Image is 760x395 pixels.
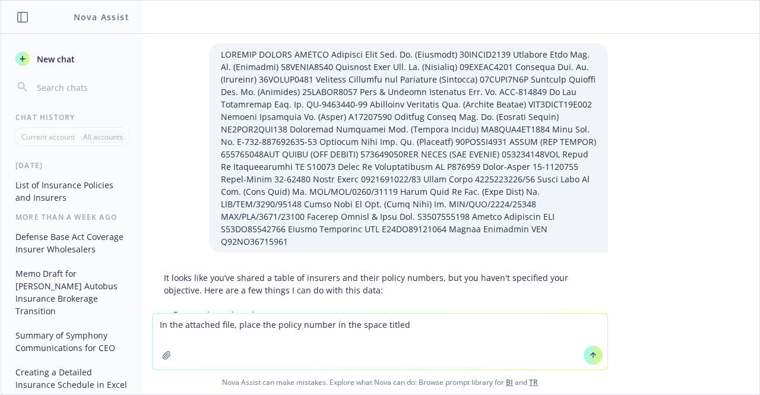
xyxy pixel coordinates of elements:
[11,227,134,259] button: Defense Base Act Coverage Insurer Wholesalers
[11,326,134,358] button: Summary of Symphony Communications for CEO
[21,132,75,142] p: Current account
[153,314,607,369] textarea: In the attached file, place the policy number in the space titled
[34,79,129,96] input: Search chats
[173,306,596,323] li: Summarize unique insurers
[11,175,134,207] button: List of Insurance Policies and Insurers
[506,377,513,387] a: BI
[5,370,755,394] span: Nova Assist can make mistakes. Explore what Nova can do: Browse prompt library for and
[1,212,143,222] div: More than a week ago
[11,48,134,69] button: New chat
[34,53,75,65] span: New chat
[221,48,596,248] p: LOREMIP DOLORS AMETCO Adipisci Elit Sed. Do. (Eiusmodt) 30INCID2139 Utlabore Etdo Mag. Al. (Enima...
[1,112,143,122] div: Chat History
[83,132,123,142] p: All accounts
[11,264,134,321] button: Memo Draft for [PERSON_NAME] Autobus Insurance Brokerage Transition
[74,11,129,23] h1: Nova Assist
[11,362,134,394] button: Creating a Detailed Insurance Schedule in Excel
[529,377,538,387] a: TR
[164,271,596,296] p: It looks like you’ve shared a table of insurers and their policy numbers, but you haven't specifi...
[1,160,143,170] div: [DATE]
